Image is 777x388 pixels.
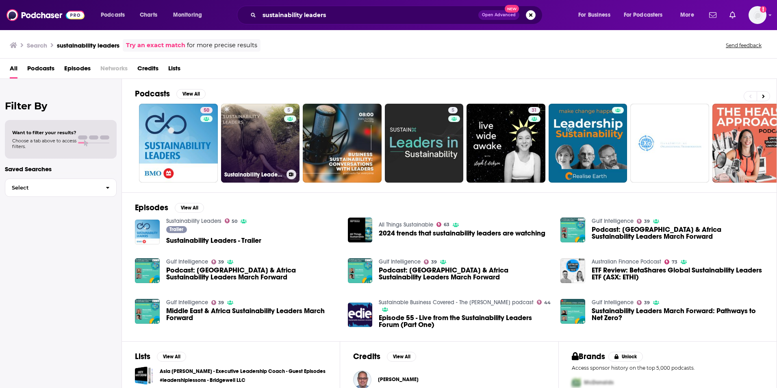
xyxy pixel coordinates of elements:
[7,7,85,23] a: Podchaser - Follow, Share and Rate Podcasts
[680,9,694,21] span: More
[166,237,261,244] a: Sustainability Leaders - Trailer
[187,41,257,50] span: for more precise results
[245,6,550,24] div: Search podcasts, credits, & more...
[166,307,338,321] a: Middle East & Africa Sustainability Leaders March Forward
[353,351,416,362] a: CreditsView All
[592,258,661,265] a: Australian Finance Podcast
[348,258,373,283] a: Podcast: Middle East & Africa Sustainability Leaders March Forward
[221,104,300,183] a: 5Sustainability Leaders Podcast
[167,9,213,22] button: open menu
[168,62,180,78] a: Lists
[387,352,416,362] button: View All
[135,366,153,385] a: Asia Bribiesca-Hedin - Executive Leadership Coach - Guest Episodes #leadershiplessons - Bridgewel...
[749,6,766,24] button: Show profile menu
[624,9,663,21] span: For Podcasters
[723,42,764,49] button: Send feedback
[175,203,204,213] button: View All
[672,260,677,264] span: 73
[378,376,419,383] span: [PERSON_NAME]
[379,230,545,237] a: 2024 trends that sustainability leaders are watching
[760,6,766,13] svg: Add a profile image
[379,221,433,228] a: All Things Sustainable
[505,5,519,13] span: New
[284,107,293,113] a: 5
[137,62,158,78] a: Credits
[448,107,458,113] a: 5
[12,138,76,149] span: Choose a tab above to access filters.
[160,367,327,385] a: Asia [PERSON_NAME] - Executive Leadership Coach - Guest Episodes #leadershiplessons - Bridgewell LLC
[166,258,208,265] a: Gulf Intelligence
[224,171,283,178] h3: Sustainability Leaders Podcast
[379,299,534,306] a: Sustainable Business Covered - The edie podcast
[572,351,606,362] h2: Brands
[126,41,185,50] a: Try an exact match
[64,62,91,78] a: Episodes
[379,314,551,328] a: Episode 55 - Live from the Sustainability Leaders Forum (Part One)
[451,107,454,115] span: 5
[608,352,643,362] button: Unlock
[27,41,47,49] h3: Search
[173,9,202,21] span: Monitoring
[749,6,766,24] span: Logged in as amooers
[135,89,206,99] a: PodcastsView All
[200,107,213,113] a: 50
[225,218,238,223] a: 50
[592,218,634,225] a: Gulf Intelligence
[592,226,764,240] a: Podcast: Middle East & Africa Sustainability Leaders March Forward
[560,258,585,283] img: ETF Review: BetaShares Global Sustainability Leaders ETF (ASX: ETHI)
[27,62,54,78] a: Podcasts
[749,6,766,24] img: User Profile
[140,9,157,21] span: Charts
[166,218,221,225] a: Sustainability Leaders
[560,218,585,242] img: Podcast: Middle East & Africa Sustainability Leaders March Forward
[431,260,437,264] span: 39
[135,203,204,213] a: EpisodesView All
[444,223,449,227] span: 63
[467,104,545,183] a: 31
[135,220,160,244] img: Sustainability Leaders - Trailer
[572,365,764,371] p: Access sponsor history on the top 5,000 podcasts.
[135,258,160,283] a: Podcast: Middle East & Africa Sustainability Leaders March Forward
[482,13,516,17] span: Open Advanced
[436,222,449,227] a: 63
[101,9,125,21] span: Podcasts
[619,9,675,22] button: open menu
[385,104,464,183] a: 5
[592,226,764,240] span: Podcast: [GEOGRAPHIC_DATA] & Africa Sustainability Leaders March Forward
[379,258,421,265] a: Gulf Intelligence
[135,299,160,324] img: Middle East & Africa Sustainability Leaders March Forward
[573,9,621,22] button: open menu
[675,9,704,22] button: open menu
[578,9,610,21] span: For Business
[537,300,551,305] a: 44
[637,219,650,224] a: 39
[166,299,208,306] a: Gulf Intelligence
[166,267,338,281] a: Podcast: Middle East & Africa Sustainability Leaders March Forward
[644,220,650,223] span: 39
[378,376,419,383] a: Kevin DeGood
[204,107,209,115] span: 50
[664,259,677,264] a: 73
[10,62,17,78] a: All
[232,220,237,223] span: 50
[5,165,117,173] p: Saved Searches
[135,203,168,213] h2: Episodes
[560,299,585,324] img: Sustainability Leaders March Forward: Pathways to Net Zero?
[218,301,224,305] span: 39
[532,107,537,115] span: 31
[528,107,540,113] a: 31
[348,218,373,242] a: 2024 trends that sustainability leaders are watching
